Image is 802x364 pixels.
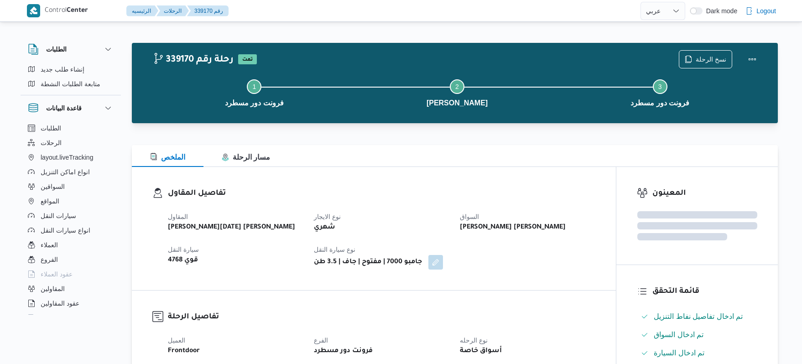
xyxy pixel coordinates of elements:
span: تم ادخال السيارة [654,348,704,359]
span: فرونت دور مسطرد [630,98,689,109]
span: نوع الايجار [314,213,341,220]
button: سيارات النقل [24,208,117,223]
div: قاعدة البيانات [21,121,121,318]
h3: قاعدة البيانات [46,103,82,114]
button: الطلبات [28,44,114,55]
button: اجهزة التليفون [24,311,117,325]
button: انواع اماكن التنزيل [24,165,117,179]
span: عقود المقاولين [41,298,79,309]
button: الطلبات [24,121,117,135]
h3: تفاصيل المقاول [168,187,595,200]
button: السواقين [24,179,117,194]
span: Logout [756,5,776,16]
button: المواقع [24,194,117,208]
span: متابعة الطلبات النشطة [41,78,100,89]
b: جامبو 7000 | مفتوح | جاف | 3.5 طن [314,257,422,268]
b: [PERSON_NAME] [PERSON_NAME] [460,222,566,233]
h3: المعينون [652,187,757,200]
span: [PERSON_NAME] [427,98,488,109]
button: تم ادخال السيارة [637,346,757,360]
button: الرئيسيه [126,5,158,16]
span: العملاء [41,239,58,250]
button: الرحلات [156,5,189,16]
b: تمت [242,57,253,62]
span: الفروع [41,254,58,265]
button: المقاولين [24,281,117,296]
span: المقاول [168,213,188,220]
span: تم ادخال السيارة [654,349,704,357]
span: المواقع [41,196,59,207]
span: إنشاء طلب جديد [41,64,84,75]
span: تم ادخال تفاصيل نفاط التنزيل [654,312,743,320]
b: Frontdoor [168,346,200,357]
span: Dark mode [703,7,737,15]
button: عقود العملاء [24,267,117,281]
button: فرونت دور مسطرد [153,68,356,116]
h2: 339170 رحلة رقم [153,54,234,66]
span: الفرع [314,337,328,344]
h3: تفاصيل الرحلة [168,311,595,323]
b: فرونت دور مسطرد [314,346,373,357]
h3: الطلبات [46,44,67,55]
span: اجهزة التليفون [41,312,78,323]
span: 2 [455,83,459,90]
span: 3 [658,83,662,90]
b: [PERSON_NAME][DATE] [PERSON_NAME] [168,222,295,233]
button: [PERSON_NAME] [356,68,559,116]
button: فرونت دور مسطرد [558,68,761,116]
span: انواع سيارات النقل [41,225,90,236]
button: نسخ الرحلة [679,50,732,68]
b: أسواق خاصة [460,346,502,357]
button: قاعدة البيانات [28,103,114,114]
img: X8yXhbKr1z7QwAAAABJRU5ErkJggg== [27,4,40,17]
span: الطلبات [41,123,61,134]
span: العميل [168,337,185,344]
button: متابعة الطلبات النشطة [24,77,117,91]
span: 1 [252,83,256,90]
span: مسار الرحلة [222,153,270,161]
button: إنشاء طلب جديد [24,62,117,77]
b: شهري [314,222,335,233]
span: الملخص [150,153,185,161]
span: نوع سيارة النقل [314,246,355,253]
span: السواق [460,213,479,220]
span: تمت [238,54,257,64]
b: قوي 4768 [168,255,198,266]
span: تم ادخال تفاصيل نفاط التنزيل [654,311,743,322]
span: سيارة النقل [168,246,199,253]
span: تم ادخال السواق [654,331,703,338]
span: layout.liveTracking [41,152,93,163]
span: السواقين [41,181,65,192]
b: Center [67,7,88,15]
button: Actions [743,50,761,68]
span: سيارات النقل [41,210,76,221]
span: نوع الرحله [460,337,488,344]
button: تم ادخال تفاصيل نفاط التنزيل [637,309,757,324]
button: تم ادخال السواق [637,328,757,342]
button: انواع سيارات النقل [24,223,117,238]
span: الرحلات [41,137,62,148]
span: فرونت دور مسطرد [225,98,284,109]
button: 339170 رقم [187,5,229,16]
span: عقود العملاء [41,269,73,280]
span: تم ادخال السواق [654,329,703,340]
button: الرحلات [24,135,117,150]
span: انواع اماكن التنزيل [41,166,90,177]
button: الفروع [24,252,117,267]
button: Logout [742,2,780,20]
h3: قائمة التحقق [652,286,757,298]
button: layout.liveTracking [24,150,117,165]
div: الطلبات [21,62,121,95]
button: العملاء [24,238,117,252]
button: عقود المقاولين [24,296,117,311]
span: المقاولين [41,283,65,294]
span: نسخ الرحلة [696,54,726,65]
